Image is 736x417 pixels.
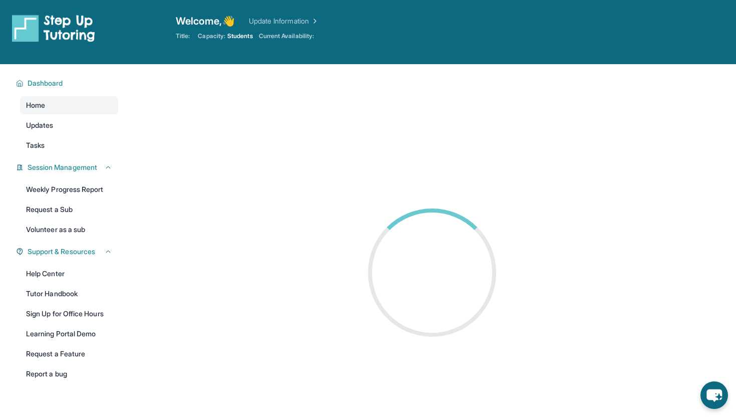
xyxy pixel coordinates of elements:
a: Learning Portal Demo [20,325,118,343]
span: Dashboard [28,78,63,88]
span: Home [26,100,45,110]
button: Support & Resources [24,247,112,257]
a: Report a bug [20,365,118,383]
img: logo [12,14,95,42]
button: chat-button [700,381,728,409]
button: Session Management [24,162,112,172]
a: Tutor Handbook [20,285,118,303]
span: Updates [26,120,54,130]
a: Help Center [20,265,118,283]
a: Weekly Progress Report [20,180,118,198]
a: Sign Up for Office Hours [20,305,118,323]
a: Tasks [20,136,118,154]
a: Updates [20,116,118,134]
a: Update Information [249,16,319,26]
a: Home [20,96,118,114]
span: Support & Resources [28,247,95,257]
span: Capacity: [198,32,225,40]
span: Students [227,32,253,40]
a: Volunteer as a sub [20,221,118,239]
span: Title: [176,32,190,40]
span: Welcome, 👋 [176,14,235,28]
span: Tasks [26,140,45,150]
span: Current Availability: [259,32,314,40]
img: Chevron Right [309,16,319,26]
span: Session Management [28,162,97,172]
a: Request a Feature [20,345,118,363]
a: Request a Sub [20,200,118,219]
button: Dashboard [24,78,112,88]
